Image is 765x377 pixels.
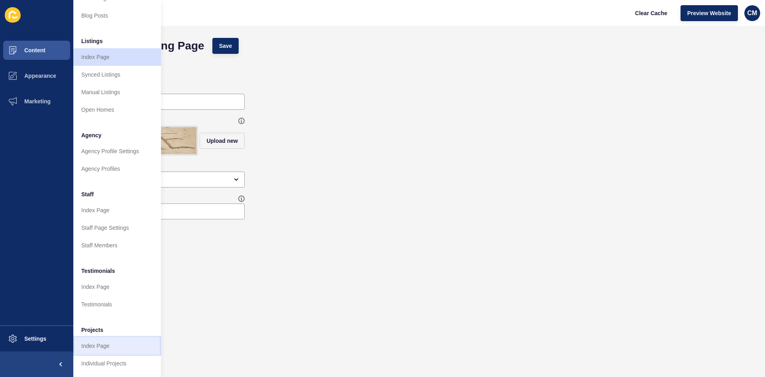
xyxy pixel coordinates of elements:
button: Clear Cache [628,5,674,21]
span: CM [747,9,757,17]
span: Upload new [206,137,238,145]
span: Listings [81,37,103,45]
a: Staff Page Settings [73,219,161,237]
a: Index Page [73,278,161,296]
span: Save [219,42,232,50]
span: Staff [81,190,94,198]
a: Staff Members [73,237,161,254]
a: Index Page [73,201,161,219]
a: Individual Projects [73,355,161,372]
a: Open Homes [73,101,161,118]
button: Save [212,38,239,54]
span: Testimonials [81,267,115,275]
button: Upload new [200,133,245,149]
a: Blog Posts [73,7,161,24]
button: Preview Website [681,5,738,21]
a: Synced Listings [73,66,161,83]
a: Agency Profiles [73,160,161,178]
div: open menu [85,172,245,188]
a: Manual Listings [73,83,161,101]
a: Index Page [73,48,161,66]
span: Projects [81,326,103,334]
a: Index Page [73,337,161,355]
span: Clear Cache [635,9,667,17]
a: Agency Profile Settings [73,142,161,160]
a: Testimonials [73,296,161,313]
span: Preview Website [687,9,731,17]
span: Agency [81,131,102,139]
